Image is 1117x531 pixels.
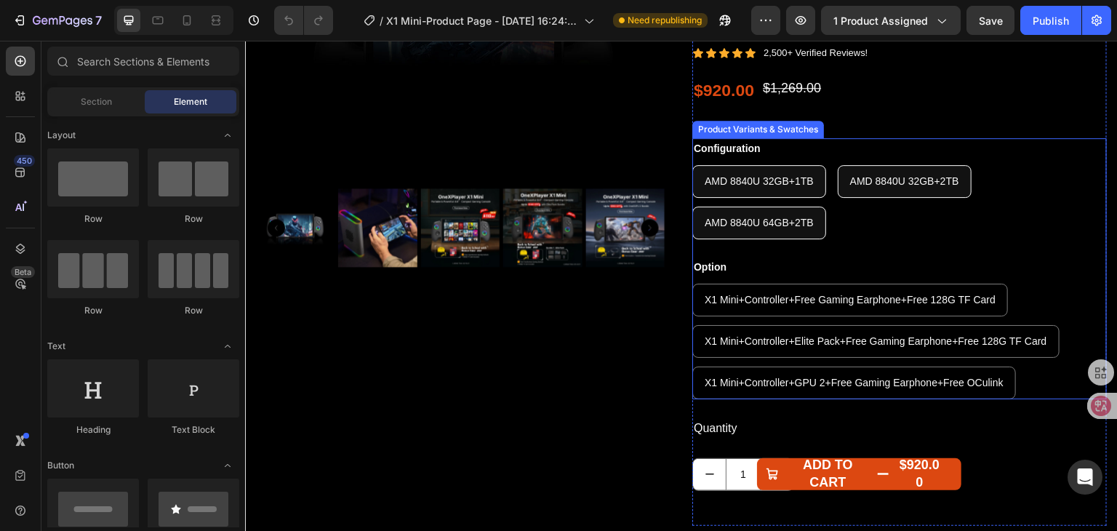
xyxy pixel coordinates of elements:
div: Row [47,304,139,317]
span: / [380,13,383,28]
div: Add to cart [540,416,626,450]
div: Row [148,304,239,317]
legend: Option [447,216,483,237]
input: quantity [481,418,516,450]
span: 1 product assigned [833,13,928,28]
button: Publish [1020,6,1081,35]
button: Add to cart [512,418,716,450]
legend: Configuration [447,97,517,119]
p: 2,500+ Verified Reviews! [519,7,622,19]
div: Row [148,212,239,225]
img: ONEXPLAYER X1 Mini AMD Ryzen 7 8840U 3-in-1 8.8" Screen Handheld Gaming Console PC SALE FREE GIFT... [258,148,337,226]
div: Quantity [447,376,862,400]
button: decrement [448,418,481,450]
div: $1,269.00 [516,38,577,57]
div: 450 [14,155,35,167]
img: ONEXPLAYER X1 Mini AMD Ryzen 7 8840U 3-in-1 8.8" Screen Handheld Gaming Console PC SALE FREE GIFT... [341,148,420,226]
span: Element [174,95,207,108]
button: 7 [6,6,108,35]
span: X1 Mini-Product Page - [DATE] 16:24:58 [386,13,578,28]
span: Save [979,15,1003,27]
span: X1 Mini+Controller+GPU 2+Free Gaming Earphone+Free OCulink [460,336,758,348]
div: Heading [47,423,139,436]
div: Product Variants & Swatches [450,82,576,95]
span: Need republishing [628,14,702,27]
div: Open Intercom Messenger [1068,460,1102,495]
span: Button [47,459,74,472]
p: 7 [95,12,102,29]
div: Text Block [148,423,239,436]
div: Row [47,212,139,225]
div: Undo/Redo [274,6,333,35]
span: X1 Mini+Controller+Elite Pack+Free Gaming Earphone+Free 128G TF Card [460,295,802,306]
iframe: Design area [245,41,1117,531]
span: Toggle open [216,124,239,147]
input: Search Sections & Elements [47,47,239,76]
button: Save [966,6,1014,35]
span: AMD 8840U 64GB+2TB [460,176,569,188]
div: Publish [1033,13,1069,28]
button: Carousel Next Arrow [396,178,414,196]
div: Beta [11,266,35,278]
span: Section [81,95,112,108]
span: Toggle open [216,335,239,358]
span: AMD 8840U 32GB+2TB [605,135,714,146]
button: 1 product assigned [821,6,961,35]
span: Layout [47,129,76,142]
span: AMD 8840U 32GB+1TB [460,135,569,146]
div: $920.00 [447,38,511,63]
div: $920.00 [650,415,699,452]
span: X1 Mini+Controller+Free Gaming Earphone+Free 128G TF Card [460,253,750,265]
span: Toggle open [216,454,239,477]
span: Text [47,340,65,353]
